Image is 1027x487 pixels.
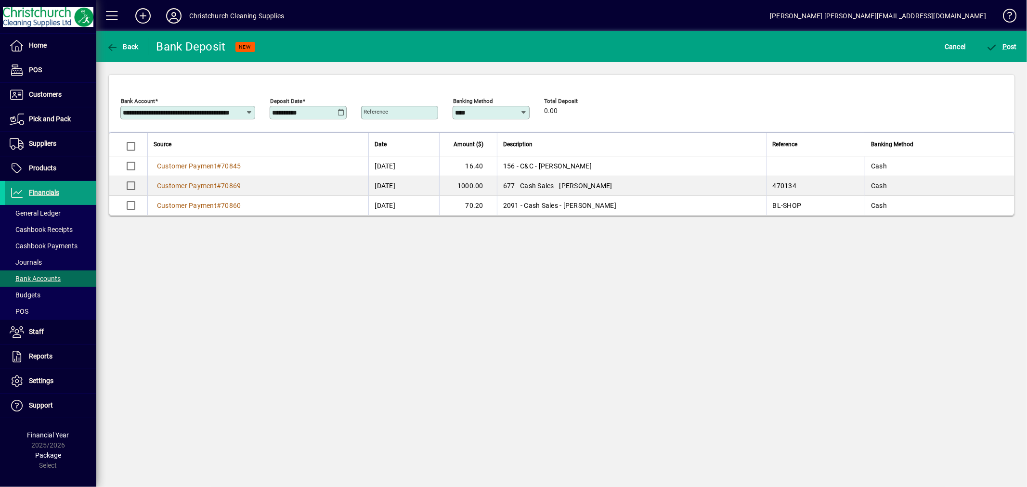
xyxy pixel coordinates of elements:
[104,38,141,55] button: Back
[154,161,245,171] a: Customer Payment#70845
[773,139,859,150] div: Reference
[10,291,40,299] span: Budgets
[942,38,968,55] button: Cancel
[96,38,149,55] app-page-header-button: Back
[986,43,1017,51] span: ost
[439,156,497,176] td: 16.40
[29,189,59,196] span: Financials
[217,182,221,190] span: #
[5,83,96,107] a: Customers
[5,34,96,58] a: Home
[10,242,78,250] span: Cashbook Payments
[29,377,53,384] span: Settings
[368,176,439,196] td: [DATE]
[503,139,761,150] div: Description
[5,238,96,254] a: Cashbook Payments
[1002,43,1007,51] span: P
[5,287,96,303] a: Budgets
[29,41,47,49] span: Home
[368,156,439,176] td: [DATE]
[29,115,71,123] span: Pick and Pack
[375,139,433,150] div: Date
[154,200,245,211] a: Customer Payment#70860
[503,182,612,190] span: 677 - Cash Sales - [PERSON_NAME]
[128,7,158,25] button: Add
[5,205,96,221] a: General Ledger
[10,226,73,233] span: Cashbook Receipts
[29,140,56,147] span: Suppliers
[270,98,302,104] mat-label: Deposit Date
[10,209,61,217] span: General Ledger
[10,275,61,282] span: Bank Accounts
[368,196,439,215] td: [DATE]
[453,98,493,104] mat-label: Banking Method
[439,196,497,215] td: 70.20
[29,66,42,74] span: POS
[945,39,966,54] span: Cancel
[154,180,245,191] a: Customer Payment#70869
[5,58,96,82] a: POS
[770,8,986,24] div: [PERSON_NAME] [PERSON_NAME][EMAIL_ADDRESS][DOMAIN_NAME]
[221,182,241,190] span: 70869
[364,108,388,115] mat-label: Reference
[375,139,387,150] span: Date
[189,8,284,24] div: Christchurch Cleaning Supplies
[158,7,189,25] button: Profile
[29,352,52,360] span: Reports
[871,139,913,150] span: Banking Method
[503,139,533,150] span: Description
[996,2,1015,33] a: Knowledge Base
[5,221,96,238] a: Cashbook Receipts
[503,202,616,209] span: 2091 - Cash Sales - [PERSON_NAME]
[871,139,1002,150] div: Banking Method
[5,303,96,320] a: POS
[29,90,62,98] span: Customers
[871,182,887,190] span: Cash
[5,394,96,418] a: Support
[5,132,96,156] a: Suppliers
[10,258,42,266] span: Journals
[221,202,241,209] span: 70860
[773,202,802,209] span: BL-SHOP
[984,38,1020,55] button: Post
[773,139,798,150] span: Reference
[221,162,241,170] span: 70845
[439,176,497,196] td: 1000.00
[5,107,96,131] a: Pick and Pack
[156,39,226,54] div: Bank Deposit
[445,139,492,150] div: Amount ($)
[154,139,363,150] div: Source
[5,369,96,393] a: Settings
[5,345,96,369] a: Reports
[239,44,251,50] span: NEW
[544,98,602,104] span: Total Deposit
[121,98,155,104] mat-label: Bank Account
[157,202,217,209] span: Customer Payment
[29,328,44,335] span: Staff
[5,320,96,344] a: Staff
[217,202,221,209] span: #
[5,156,96,180] a: Products
[10,308,28,315] span: POS
[35,451,61,459] span: Package
[5,270,96,287] a: Bank Accounts
[106,43,139,51] span: Back
[871,162,887,170] span: Cash
[29,401,53,409] span: Support
[154,139,171,150] span: Source
[5,254,96,270] a: Journals
[544,107,558,115] span: 0.00
[217,162,221,170] span: #
[157,182,217,190] span: Customer Payment
[27,431,69,439] span: Financial Year
[454,139,483,150] span: Amount ($)
[157,162,217,170] span: Customer Payment
[871,202,887,209] span: Cash
[773,182,797,190] span: 470134
[29,164,56,172] span: Products
[503,162,592,170] span: 156 - C&C - [PERSON_NAME]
